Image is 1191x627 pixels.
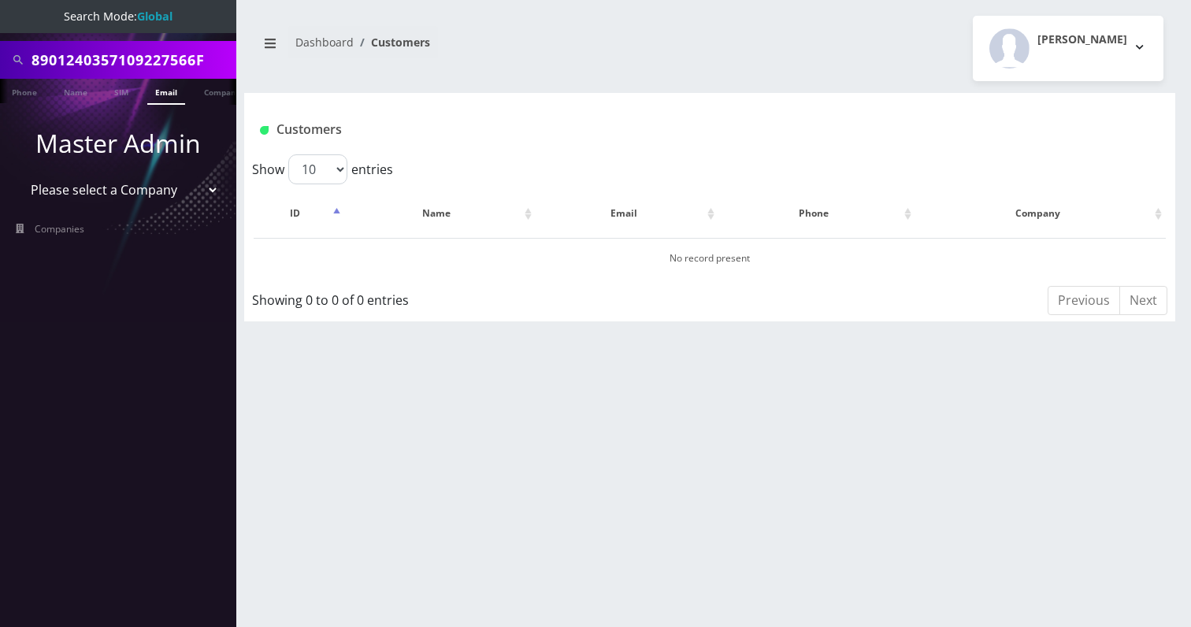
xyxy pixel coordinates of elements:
span: Search Mode: [64,9,173,24]
strong: Global [137,9,173,24]
a: Previous [1048,286,1120,315]
td: No record present [254,238,1166,278]
th: ID: activate to sort column descending [254,191,344,236]
a: Company [196,79,249,103]
a: Phone [4,79,45,103]
li: Customers [354,34,430,50]
div: Showing 0 to 0 of 0 entries [252,284,621,310]
th: Company: activate to sort column ascending [917,191,1166,236]
th: Name: activate to sort column ascending [346,191,536,236]
input: Search All Companies [32,45,232,75]
h1: Customers [260,122,1006,137]
h2: [PERSON_NAME] [1037,33,1127,46]
label: Show entries [252,154,393,184]
a: Name [56,79,95,103]
a: SIM [106,79,136,103]
button: [PERSON_NAME] [973,16,1163,81]
a: Next [1119,286,1167,315]
nav: breadcrumb [256,26,698,71]
select: Showentries [288,154,347,184]
th: Phone: activate to sort column ascending [720,191,915,236]
a: Email [147,79,185,105]
span: Companies [35,222,84,236]
a: Dashboard [295,35,354,50]
th: Email: activate to sort column ascending [537,191,719,236]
